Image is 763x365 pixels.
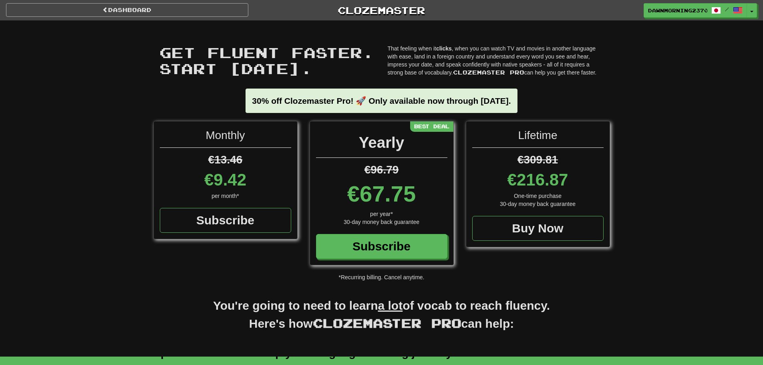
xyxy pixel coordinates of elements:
a: DawnMorning2370 / [644,3,747,18]
div: 30-day money back guarantee [472,200,604,208]
p: That feeling when it , when you can watch TV and movies in another language with ease, land in a ... [388,44,604,77]
u: a lot [378,299,403,312]
span: Get fluent faster. Start [DATE]. [159,44,374,77]
div: Yearly [316,131,447,158]
div: Lifetime [472,127,604,148]
span: Clozemaster Pro [453,69,524,76]
a: Buy Now [472,216,604,241]
span: Clozemaster Pro [313,316,461,330]
span: €96.79 [364,163,399,176]
div: €216.87 [472,168,604,192]
div: Best Deal [410,121,453,131]
strong: clicks [436,45,452,52]
span: DawnMorning2370 [648,7,707,14]
div: €67.75 [316,178,447,210]
span: €309.81 [517,153,558,166]
a: Dashboard [6,3,248,17]
a: Subscribe [160,208,291,233]
span: / [725,6,729,12]
h2: You're going to need to learn of vocab to reach fluency. Here's how can help: [153,297,610,341]
div: per year* [316,210,447,218]
div: Monthly [160,127,291,148]
a: Subscribe [316,234,447,259]
strong: 30% off Clozemaster Pro! 🚀 Only available now through [DATE]. [252,96,511,105]
div: One-time purchase [472,192,604,200]
div: per month* [160,192,291,200]
div: 30-day money back guarantee [316,218,447,226]
div: €9.42 [160,168,291,192]
span: €13.46 [208,153,243,166]
a: Clozemaster [260,3,503,17]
